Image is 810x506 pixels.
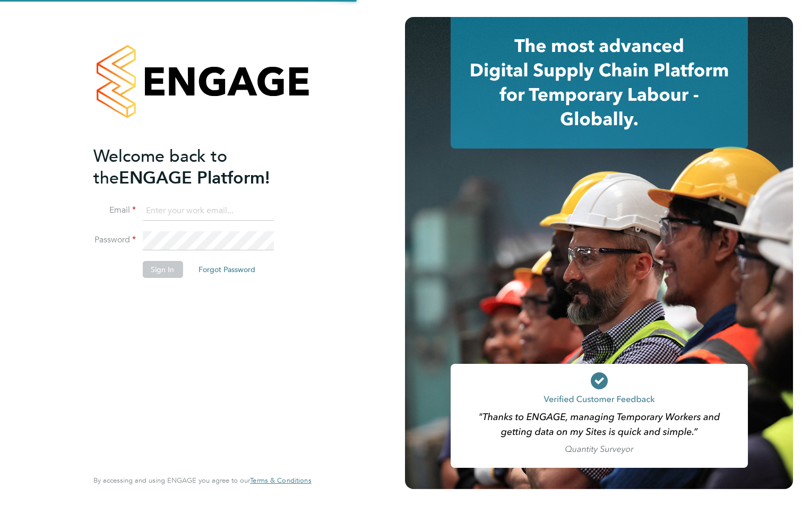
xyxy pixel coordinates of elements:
h2: ENGAGE Platform! [93,145,300,189]
span: By accessing and using ENGAGE you agree to our [93,476,311,485]
a: Terms & Conditions [250,476,311,485]
label: Password [93,234,136,246]
label: Email [93,205,136,216]
input: Enter your work email... [142,202,273,221]
span: Welcome back to the [93,146,227,188]
button: Sign In [142,261,183,278]
button: Forgot Password [190,261,264,278]
span: Terms & Conditions [250,476,311,485]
